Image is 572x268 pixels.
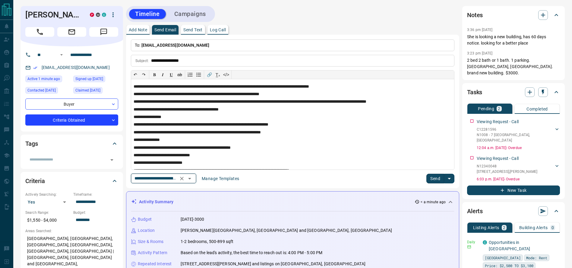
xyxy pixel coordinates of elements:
p: Viewing Request - Call [477,119,519,125]
p: Pending [478,107,494,111]
p: 3:23 pm [DATE] [467,51,493,55]
p: 0 [551,226,554,230]
p: Subject: [135,58,149,64]
span: Claimed [DATE] [75,87,100,93]
p: Completed [526,107,548,111]
p: Repeated Interest [138,261,172,267]
p: 12:04 a.m. [DATE] - Overdue [477,145,560,151]
p: Viewing Request - Call [477,155,519,162]
p: Building Alerts [519,226,548,230]
button: 🔗 [205,70,213,79]
p: < a minute ago [421,199,446,205]
button: Open [185,174,194,183]
p: Size & Rooms [138,238,164,245]
h2: Alerts [467,206,483,216]
div: C12281596N1008 - 7 [GEOGRAPHIC_DATA],[GEOGRAPHIC_DATA] [477,126,560,144]
p: 3:36 pm [DATE] [467,28,493,32]
span: [GEOGRAPHIC_DATA] [485,255,521,261]
div: Criteria [25,174,118,188]
button: Timeline [129,9,166,19]
span: [EMAIL_ADDRESS][DOMAIN_NAME] [141,43,210,48]
p: $1,550 - $4,000 [25,215,70,225]
button: Bullet list [194,70,203,79]
span: Signed up [DATE] [75,76,103,82]
button: 𝐔 [167,70,175,79]
p: Location [138,227,155,234]
button: Manage Templates [198,174,243,183]
p: Daily [467,239,479,245]
div: Criteria Obtained [25,114,118,126]
button: Clear [178,174,186,183]
button: </> [222,70,230,79]
div: Notes [467,8,560,22]
p: 2 bed 2 bath or 1 bath. 1 parking. [GEOGRAPHIC_DATA], [GEOGRAPHIC_DATA]. brand new building. $3000. [467,57,560,76]
p: Add Note [129,28,147,32]
p: She is looking a new building, has 60 days notice. looking for a better place [467,34,560,46]
svg: Email Verified [33,66,37,70]
p: Search Range: [25,210,70,215]
span: Active 1 minute ago [27,76,60,82]
p: [DATE]-3000 [181,216,204,223]
h2: Notes [467,10,483,20]
div: N12340048[STREET_ADDRESS],[PERSON_NAME] [477,162,560,176]
p: Send Text [183,28,203,32]
h2: Tasks [467,87,482,97]
div: Yes [25,197,70,207]
p: Activity Pattern [138,250,167,256]
p: Send Email [154,28,176,32]
p: Actively Searching: [25,192,70,197]
button: ↷ [140,70,148,79]
button: Numbered list [186,70,194,79]
h1: [PERSON_NAME] [25,10,81,20]
p: Timeframe: [73,192,118,197]
button: 𝑰 [159,70,167,79]
svg: Email [467,245,471,249]
span: Message [89,27,118,37]
button: ab [175,70,184,79]
span: 𝐔 [170,72,173,77]
div: Tasks [467,85,560,99]
div: mrloft.ca [96,13,100,17]
span: Contacted [DATE] [27,87,56,93]
div: Alerts [467,204,560,218]
p: Log Call [210,28,226,32]
button: ↶ [131,70,140,79]
p: C12281596 [477,127,554,132]
p: [PERSON_NAME][GEOGRAPHIC_DATA], [GEOGRAPHIC_DATA] and [GEOGRAPHIC_DATA], [GEOGRAPHIC_DATA] [181,227,392,234]
h2: Tags [25,139,38,148]
button: Send [426,174,444,183]
p: 2 [498,107,500,111]
div: condos.ca [102,13,106,17]
button: Open [108,156,116,164]
p: 1-2 bedrooms, 500-899 sqft [181,238,233,245]
p: Areas Searched: [25,228,118,234]
p: To: [131,39,454,51]
p: N1008 - 7 [GEOGRAPHIC_DATA] , [GEOGRAPHIC_DATA] [477,132,554,143]
button: Open [58,51,65,58]
s: ab [177,72,182,77]
button: 𝐁 [150,70,159,79]
button: Campaigns [168,9,212,19]
p: Budget [138,216,152,223]
a: Opportunities in [GEOGRAPHIC_DATA] [489,240,530,251]
p: [STREET_ADDRESS] , [PERSON_NAME] [477,169,537,174]
span: Email [57,27,86,37]
p: Activity Summary [139,199,173,205]
h2: Criteria [25,176,45,186]
p: Based on the lead's activity, the best time to reach out is: 4:00 PM - 5:00 PM [181,250,322,256]
button: T̲ₓ [213,70,222,79]
div: Activity Summary< a minute ago [131,196,454,207]
div: Buyer [25,98,118,110]
p: 6:03 p.m. [DATE] - Overdue [477,176,560,182]
div: condos.ca [483,240,487,245]
button: New Task [467,185,560,195]
div: Mon Jul 21 2025 [25,87,70,95]
div: Tue Aug 12 2025 [25,76,70,84]
div: Tags [25,136,118,151]
div: Wed Jul 09 2025 [73,87,118,95]
div: split button [426,174,454,183]
a: [EMAIL_ADDRESS][DOMAIN_NAME] [42,65,110,70]
div: Mon Jul 07 2025 [73,76,118,84]
p: Budget: [73,210,118,215]
span: Call [25,27,54,37]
